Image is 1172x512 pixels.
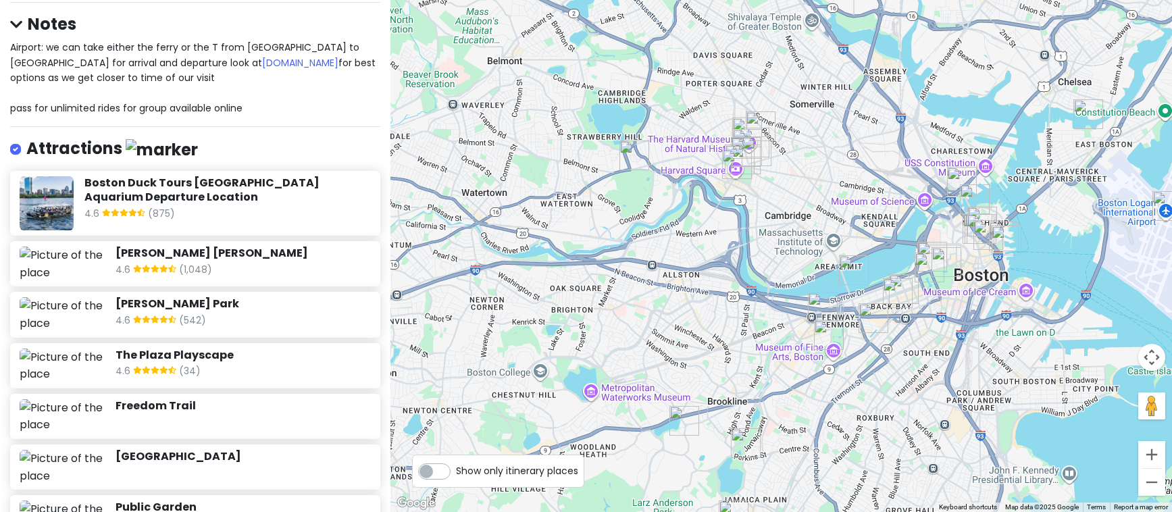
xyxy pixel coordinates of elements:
div: Beacon Hill [917,242,947,272]
span: (34) [179,363,201,381]
span: 4.6 [116,262,133,280]
span: Map data ©2025 Google [1005,503,1079,511]
button: Map camera controls [1138,344,1165,371]
span: 4.6 [116,363,133,381]
div: Freedom Trail [960,184,990,214]
h6: [PERSON_NAME] [PERSON_NAME] [116,247,371,261]
div: The Laboratory for Integrated Science and Engineering [732,129,762,159]
button: Keyboard shortcuts [939,503,997,512]
div: The Plaza Playscape [963,214,992,244]
h6: Freedom Trail [116,399,371,413]
img: Picture of the place [20,176,74,230]
img: Picture of the place [20,399,104,434]
div: Harvard Science Center Plaza [731,137,761,167]
div: Frederick Law Olmsted National Historic Site [669,406,699,436]
h4: Notes [10,14,380,34]
div: Emerald Necklace [731,428,761,458]
img: Picture of the place [20,297,104,332]
div: Christian Science Plaza [859,303,888,333]
div: Mount Auburn Cemetery [619,140,649,170]
div: Condor Street Urban Wild [1073,99,1103,129]
div: Faneuil Hall Marketplace [973,220,1003,250]
div: Boston Common [932,247,961,277]
img: Picture of the place [20,450,104,484]
div: Harvard Stem Cell Institute [740,128,769,157]
h6: Boston Duck Tours [GEOGRAPHIC_DATA] Aquarium Departure Location [84,176,371,205]
div: Union Oyster House [967,214,996,244]
h6: The Plaza Playscape [116,349,371,363]
div: Public Garden [915,253,944,282]
div: Harvard Yard [731,145,761,174]
div: Rose Kennedy Greenway [967,207,997,236]
span: (875) [148,206,175,224]
button: Zoom in [1138,441,1165,468]
span: (1,048) [179,262,212,280]
span: Airport: we can take either the ferry or the T from [GEOGRAPHIC_DATA] to [GEOGRAPHIC_DATA] for ar... [10,41,378,115]
span: Show only itinerary places [456,463,578,478]
img: marker [126,139,198,160]
div: Rockefeller Hall [746,111,775,141]
span: (542) [179,313,206,330]
div: Boston Public Library - Central Library [883,278,913,308]
div: Harvard University Graduate School Of Design [742,136,771,166]
div: Harvard University [725,145,755,174]
div: Boston Duck Tours New England Aquarium Departure Location [992,226,1021,255]
div: Boston Marriott Long Wharf [989,222,1019,251]
div: Harvard Square [722,149,752,179]
div: Back Bay Fens [814,320,844,350]
img: Picture of the place [20,349,104,383]
h6: [GEOGRAPHIC_DATA] [116,450,371,464]
div: Paul Revere Park [947,167,977,197]
a: [DOMAIN_NAME] [262,56,338,70]
span: 4.6 [84,206,102,224]
div: Charles River Basin [839,255,869,285]
img: Google [394,494,438,512]
h6: [PERSON_NAME] Park [116,297,371,311]
a: Terms (opens in new tab) [1087,503,1106,511]
div: Tanner fountain [732,136,762,166]
a: Report a map error [1114,503,1168,511]
button: Drag Pegman onto the map to open Street View [1138,392,1165,419]
img: Picture of the place [20,247,104,281]
a: Open this area in Google Maps (opens a new window) [394,494,438,512]
span: 4.6 [116,313,133,330]
div: The New England Holocaust Memorial [965,214,994,244]
div: Conant Hall [732,118,762,147]
button: Zoom out [1138,469,1165,496]
div: Copley Square [889,274,919,304]
h4: Attractions [26,138,198,160]
div: Fenway Park [808,292,838,322]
